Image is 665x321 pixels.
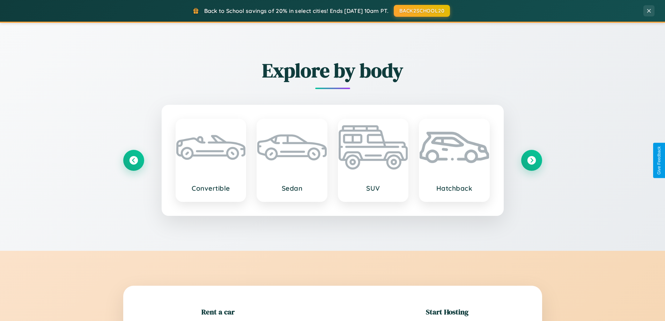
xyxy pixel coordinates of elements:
h2: Explore by body [123,57,542,84]
div: Give Feedback [657,146,662,175]
h3: Convertible [183,184,239,192]
h3: SUV [346,184,401,192]
button: BACK2SCHOOL20 [394,5,450,17]
h2: Rent a car [201,307,235,317]
h2: Start Hosting [426,307,468,317]
h3: Hatchback [427,184,482,192]
h3: Sedan [264,184,320,192]
span: Back to School savings of 20% in select cities! Ends [DATE] 10am PT. [204,7,389,14]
